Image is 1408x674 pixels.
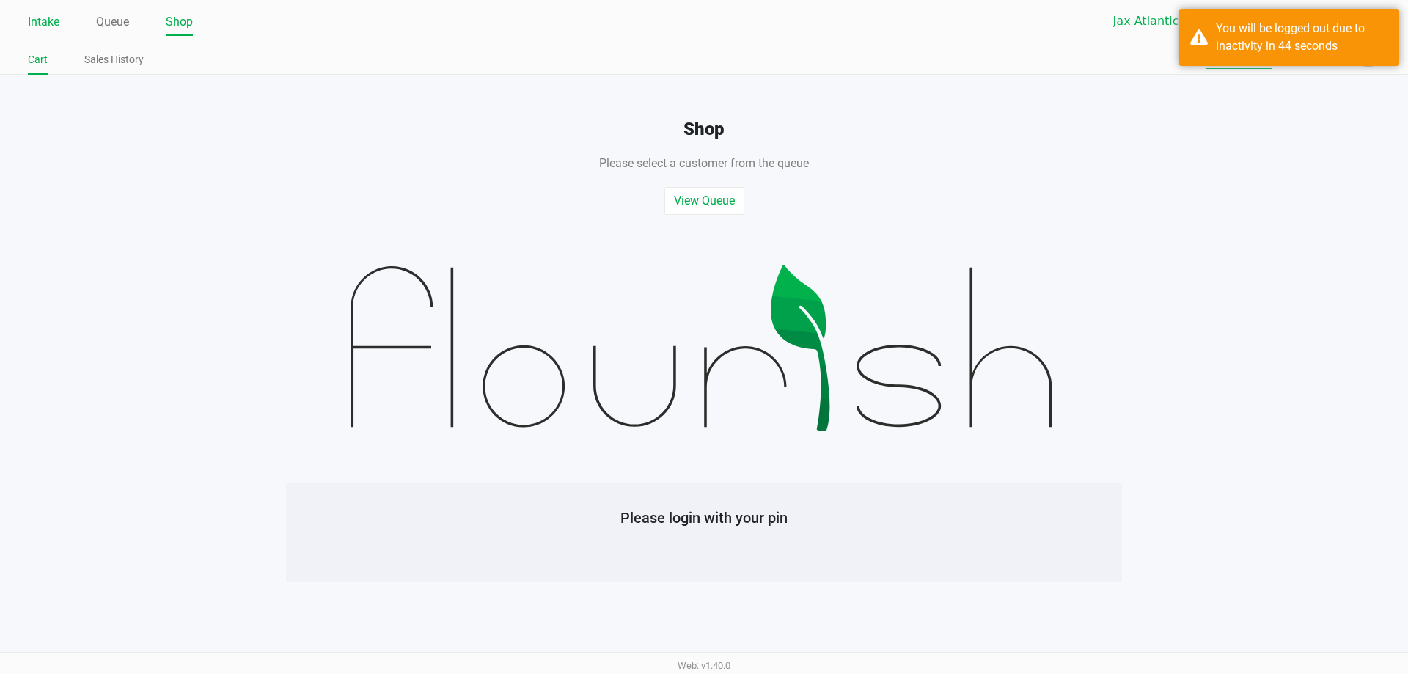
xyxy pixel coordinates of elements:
[1265,8,1286,34] button: Select
[1216,20,1388,55] div: You will be logged out due to inactivity in 44 seconds
[28,51,48,69] a: Cart
[664,187,744,215] button: View Queue
[678,660,730,671] span: Web: v1.40.0
[297,509,1111,527] h5: Please login with your pin
[96,12,129,32] a: Queue
[286,215,1122,484] img: Flourish logo image
[84,51,144,69] a: Sales History
[28,12,59,32] a: Intake
[599,156,809,170] span: Please select a customer from the queue
[1113,12,1256,30] span: Jax Atlantic WC
[166,12,193,32] a: Shop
